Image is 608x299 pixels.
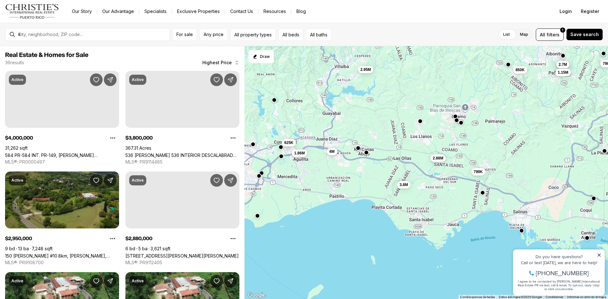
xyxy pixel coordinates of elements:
[5,4,59,19] img: logo
[562,28,563,33] span: 1
[397,181,411,189] button: 3.8M
[106,232,119,245] button: Property options
[132,178,144,183] p: Active
[540,31,545,38] span: All
[199,56,243,69] button: Highest Price
[104,174,117,187] button: Share Property
[132,77,144,82] p: Active
[258,7,291,16] a: Resources
[282,139,296,146] button: 625K
[291,7,311,16] a: Blog
[577,5,603,18] button: Register
[11,178,23,183] p: Active
[224,275,237,287] button: Share Property
[7,20,92,25] div: Call or text [DATE], we are here to help!
[292,149,307,157] button: 1.86M
[125,253,239,259] a: KM 4 CARR. 545, SANTA ISABEL PR, 00757
[248,50,274,63] button: Start drawing
[558,70,568,75] span: 1.15M
[97,7,139,16] a: Our Advantage
[5,153,119,158] a: 584 PR-584 INT. PR-149, JUANA DIAZ PR, 00795
[433,156,443,161] span: 2.88M
[90,174,103,187] button: Save Property: 150 CARR #10.8km
[329,149,335,154] span: 4M
[176,32,193,37] span: For sale
[11,278,23,283] p: Active
[559,62,567,67] span: 2.7M
[104,275,117,287] button: Share Property
[360,67,371,72] span: 2.95M
[210,73,223,86] button: Save Property: 536 CARR 536 INTERIOR DESCALABRADO WARD
[278,28,303,41] button: All beds
[536,28,564,41] button: Allfilters1
[106,132,119,144] button: Property options
[199,28,228,41] button: Any price
[139,7,172,16] a: Specialists
[555,69,571,76] button: 1.15M
[570,32,599,37] span: Save search
[556,61,570,68] button: 2.7M
[560,9,572,14] span: Login
[294,151,305,156] span: 1.86M
[7,14,92,19] div: Do you have questions?
[474,169,483,174] span: 799K
[5,253,119,259] a: 150 CARR #10.8km, VILLALBA PR, 00766
[516,67,525,72] span: 850K
[400,182,408,187] span: 3.8M
[566,28,603,40] button: Save search
[172,28,197,41] button: For sale
[90,275,103,287] button: Save Property: C-26 ARCENIA
[5,60,24,65] p: 36 results
[224,73,237,86] button: Share Property
[26,30,79,36] span: [PHONE_NUMBER]
[227,232,239,245] button: Property options
[225,7,258,16] button: Contact Us
[125,153,239,158] a: 536 CARR 536 INTERIOR DESCALABRADO WARD, SANTA ISABEL PR, 00757
[202,60,232,65] span: Highest Price
[224,174,237,187] button: Share Property
[513,66,527,74] button: 850K
[471,168,485,176] button: 799K
[358,66,373,73] button: 2.95M
[11,77,23,82] p: Active
[547,31,560,38] span: filters
[581,9,599,14] span: Register
[556,5,576,18] button: Login
[104,73,117,86] button: Share Property
[230,28,276,41] button: All property types
[210,174,223,187] button: Save Property: KM 4 CARR. 545
[90,73,103,86] button: Save Property: 584 PR-584 INT. PR-149
[227,132,239,144] button: Property options
[132,278,144,283] p: Active
[515,29,533,40] label: Map
[210,275,223,287] button: Save Property: C-26 ARCENIA
[306,28,332,41] button: All baths
[172,7,225,16] a: Exclusive Properties
[67,7,97,16] a: Our Story
[430,154,446,162] button: 2.88M
[499,295,542,299] span: Datos del mapa ©2025 Google
[498,29,515,40] label: List
[204,32,224,37] span: Any price
[5,52,88,58] span: Real Estate & Homes for Sale
[8,39,90,51] span: I agree to be contacted by [PERSON_NAME] International Real Estate PR via text, call & email. To ...
[284,140,294,145] span: 625K
[327,148,337,155] button: 4M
